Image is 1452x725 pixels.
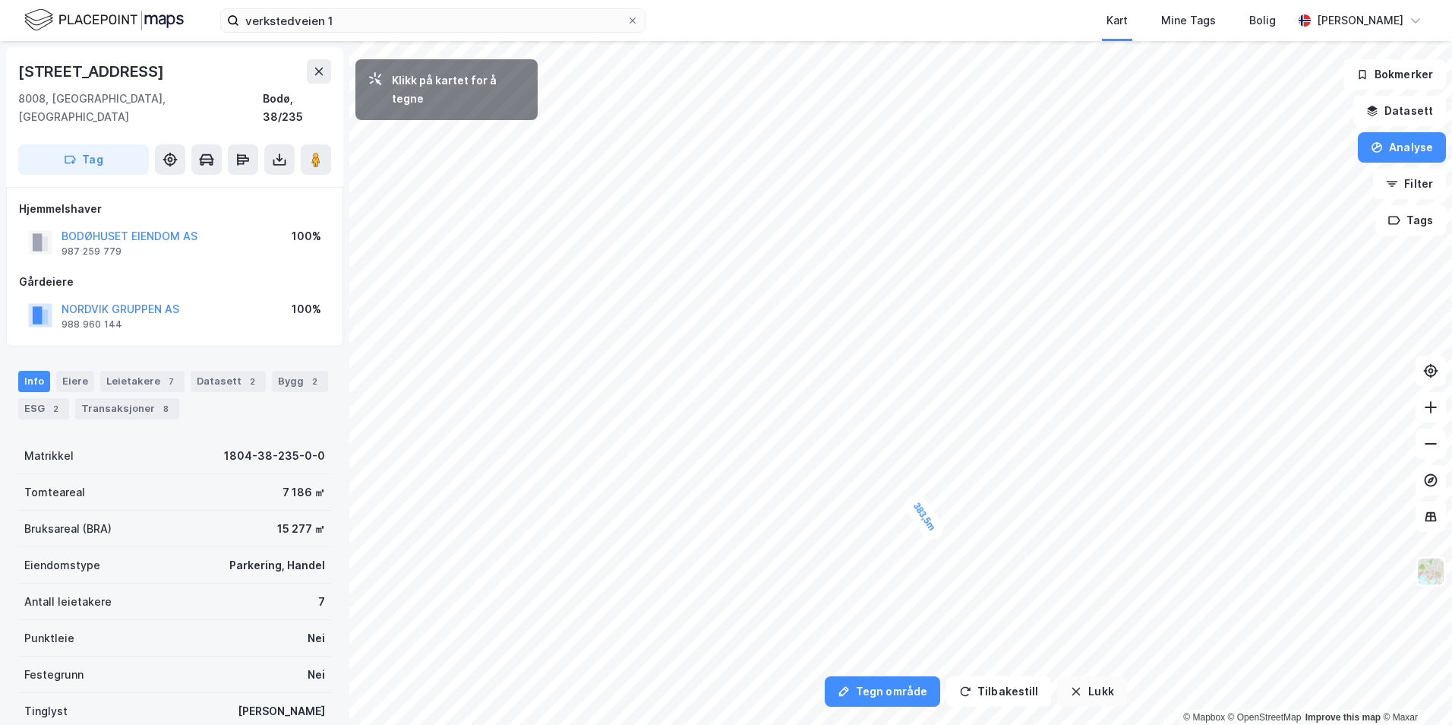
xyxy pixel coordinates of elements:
div: Klikk på kartet for å tegne [392,71,526,108]
div: Nei [308,629,325,647]
iframe: Chat Widget [1376,652,1452,725]
div: Kart [1106,11,1128,30]
button: Lukk [1057,676,1126,707]
div: Kontrollprogram for chat [1376,652,1452,725]
div: Parkering, Handel [229,556,325,575]
div: Map marker [901,490,946,543]
div: 7 [163,374,178,389]
button: Tag [18,144,149,175]
div: 7 186 ㎡ [283,483,325,502]
div: Datasett [191,371,266,392]
a: Mapbox [1183,712,1225,723]
div: Eiendomstype [24,556,100,575]
div: Bolig [1249,11,1276,30]
div: [STREET_ADDRESS] [18,59,167,84]
button: Tilbakestill [946,676,1051,707]
div: Festegrunn [24,666,84,684]
div: 2 [307,374,322,389]
div: Tinglyst [24,702,68,720]
div: 987 259 779 [62,245,122,258]
div: 1804-38-235-0-0 [224,447,325,465]
div: Matrikkel [24,447,74,465]
div: Eiere [56,371,94,392]
div: [PERSON_NAME] [1317,11,1403,30]
div: 100% [292,300,321,318]
div: Gårdeiere [19,273,330,291]
div: Tomteareal [24,483,85,502]
div: Punktleie [24,629,74,647]
div: Info [18,371,50,392]
button: Bokmerker [1343,59,1446,90]
div: 8 [158,401,173,416]
button: Tags [1375,205,1446,236]
div: 100% [292,227,321,245]
div: 988 960 144 [62,318,122,331]
a: Improve this map [1305,712,1381,723]
div: 2 [245,374,260,389]
div: 2 [48,401,63,416]
div: Antall leietakere [24,593,112,611]
div: Mine Tags [1161,11,1216,30]
div: [PERSON_NAME] [238,702,325,720]
button: Analyse [1358,132,1446,163]
input: Søk på adresse, matrikkel, gårdeiere, leietakere eller personer [239,9,627,32]
div: 15 277 ㎡ [277,520,325,538]
div: Hjemmelshaver [19,200,330,218]
div: Nei [308,666,325,684]
div: Leietakere [100,371,185,392]
div: Bruksareal (BRA) [24,520,112,538]
div: Bodø, 38/235 [263,90,331,126]
div: Transaksjoner [75,398,179,419]
div: Bygg [272,371,328,392]
div: 7 [318,593,325,611]
div: 8008, [GEOGRAPHIC_DATA], [GEOGRAPHIC_DATA] [18,90,263,126]
img: logo.f888ab2527a4732fd821a326f86c7f29.svg [24,7,184,33]
button: Filter [1373,169,1446,199]
button: Datasett [1353,96,1446,126]
button: Tegn område [825,676,940,707]
div: ESG [18,398,69,419]
a: OpenStreetMap [1228,712,1302,723]
img: Z [1416,557,1445,586]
